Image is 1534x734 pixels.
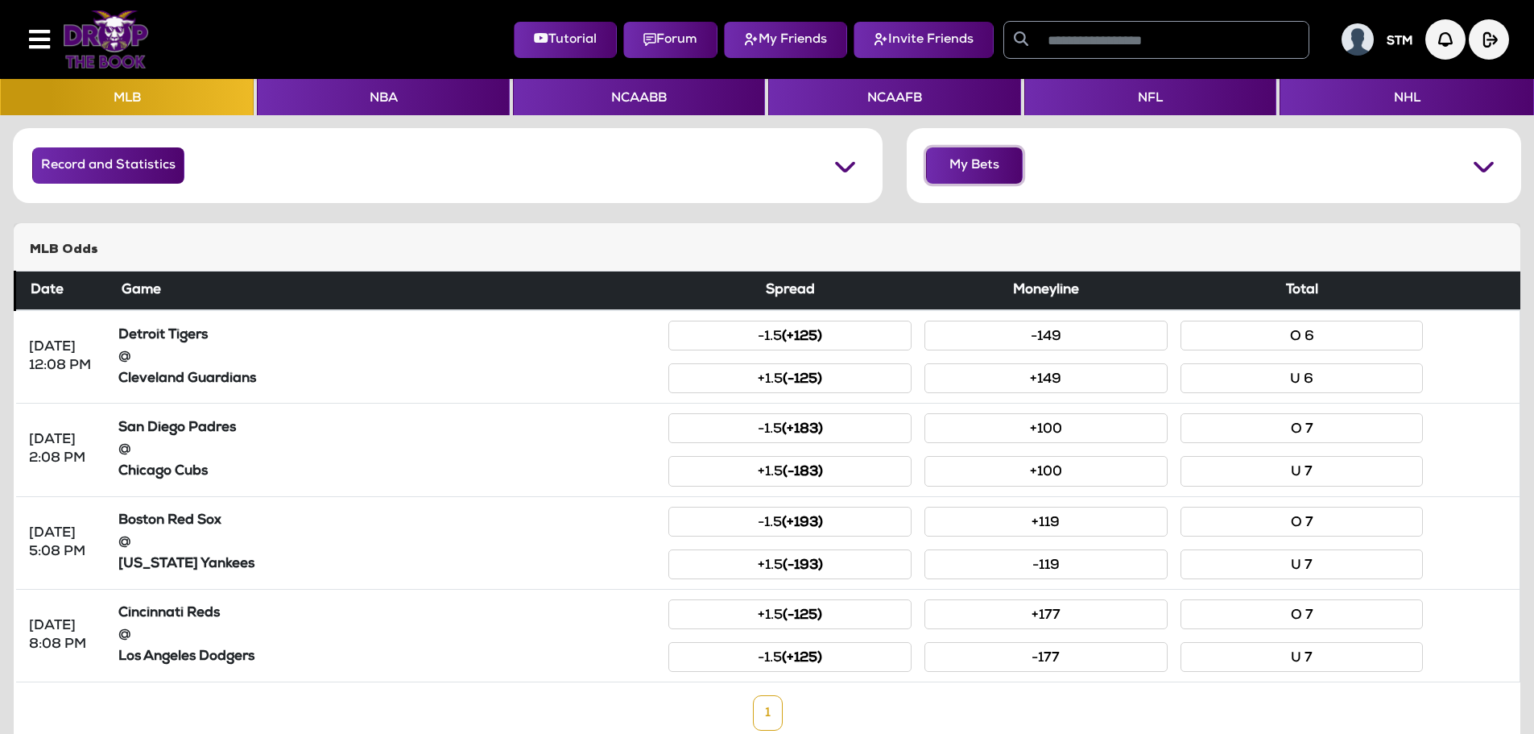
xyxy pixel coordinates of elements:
th: Spread [662,272,918,311]
button: +1.5(-125) [668,363,912,393]
button: Forum [623,22,717,58]
h5: STM [1387,35,1412,49]
th: Moneyline [918,272,1174,311]
small: (-125) [783,373,822,387]
img: Notification [1425,19,1466,60]
button: +119 [924,507,1168,537]
button: +100 [924,456,1168,486]
strong: Boston Red Sox [118,514,221,528]
div: @ [118,348,656,367]
h5: MLB Odds [30,243,1504,258]
button: +1.5(-125) [668,599,912,629]
th: Total [1174,272,1430,311]
small: (-183) [783,466,823,479]
button: -149 [924,321,1168,350]
div: [DATE] 12:08 PM [29,338,99,375]
button: NCAAFB [768,79,1020,115]
button: +100 [924,413,1168,443]
button: U 7 [1180,642,1424,672]
button: Invite Friends [854,22,994,58]
th: Game [112,272,663,311]
button: My Bets [926,147,1023,184]
button: My Friends [724,22,847,58]
button: -177 [924,642,1168,672]
button: NBA [257,79,509,115]
small: (+125) [782,652,822,666]
button: -119 [924,549,1168,579]
strong: Cleveland Guardians [118,372,256,386]
button: NCAABB [513,79,765,115]
strong: San Diego Padres [118,421,236,435]
button: -1.5(+193) [668,507,912,537]
small: (+193) [782,516,823,530]
img: Logo [63,10,149,68]
button: NHL [1280,79,1533,115]
button: O 7 [1180,507,1424,537]
strong: Chicago Cubs [118,465,208,479]
button: Record and Statistics [32,147,184,184]
small: (+183) [782,423,823,437]
button: Tutorial [514,22,617,58]
button: U 7 [1180,549,1424,579]
strong: Detroit Tigers [118,329,208,342]
button: +1.5(-193) [668,549,912,579]
div: @ [118,626,656,645]
strong: [US_STATE] Yankees [118,558,254,571]
button: NFL [1024,79,1276,115]
div: @ [118,441,656,459]
th: Date [15,272,112,311]
small: (+125) [782,330,822,344]
small: (-193) [783,559,823,573]
button: +177 [924,599,1168,629]
button: O 6 [1180,321,1424,350]
button: O 7 [1180,599,1424,629]
button: U 7 [1180,456,1424,486]
small: (-125) [783,609,822,623]
div: @ [118,533,656,552]
button: O 7 [1180,413,1424,443]
img: User [1342,23,1374,56]
div: [DATE] 5:08 PM [29,525,99,562]
div: [DATE] 8:08 PM [29,617,99,654]
div: [DATE] 2:08 PM [29,431,99,468]
button: -1.5(+125) [668,642,912,672]
button: -1.5(+125) [668,321,912,350]
strong: Cincinnati Reds [118,607,220,620]
a: 1 [753,695,783,731]
button: +1.5(-183) [668,456,912,486]
strong: Los Angeles Dodgers [118,650,254,664]
button: -1.5(+183) [668,413,912,443]
button: U 6 [1180,363,1424,393]
button: +149 [924,363,1168,393]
